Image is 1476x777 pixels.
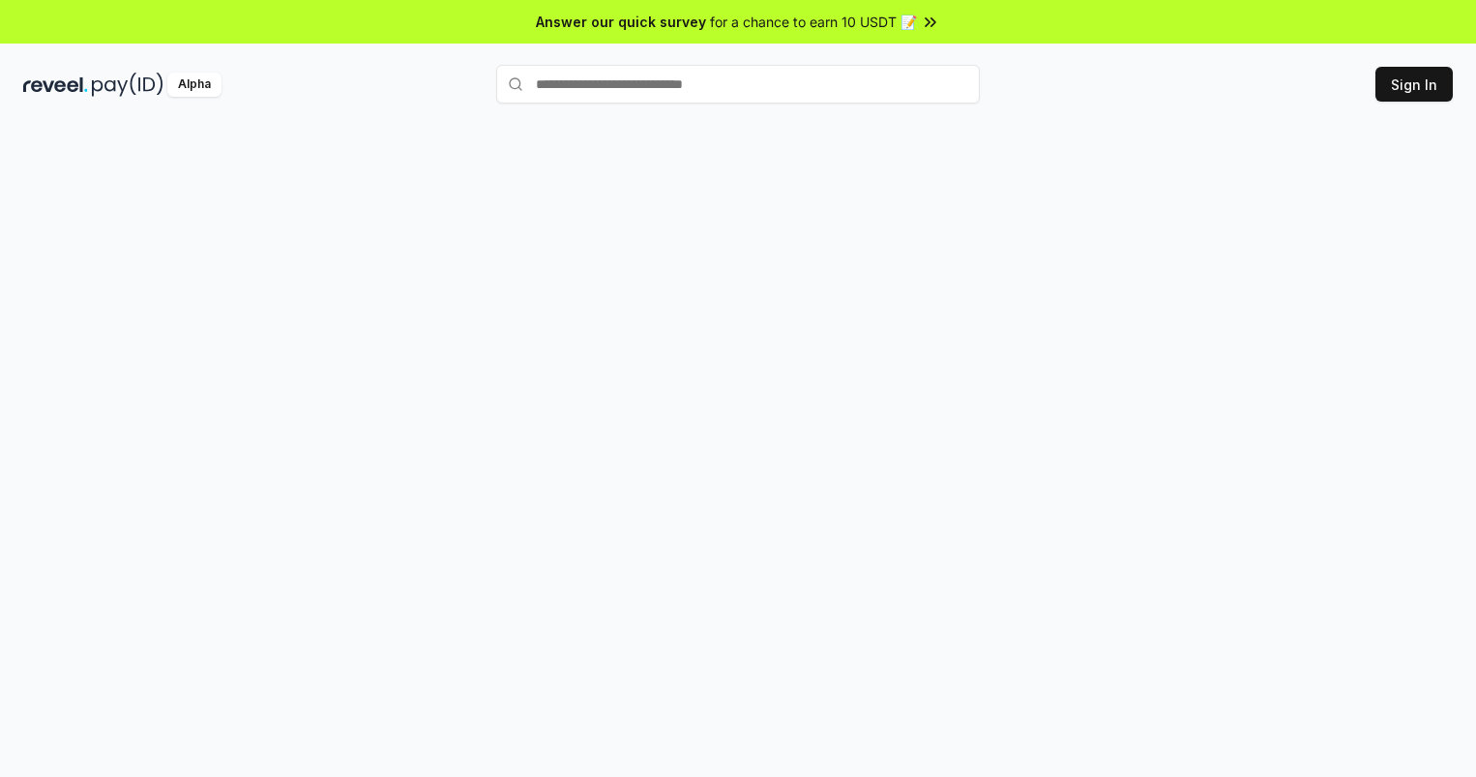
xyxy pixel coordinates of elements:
span: for a chance to earn 10 USDT 📝 [710,12,917,32]
span: Answer our quick survey [536,12,706,32]
img: pay_id [92,73,163,97]
img: reveel_dark [23,73,88,97]
button: Sign In [1375,67,1453,102]
div: Alpha [167,73,221,97]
